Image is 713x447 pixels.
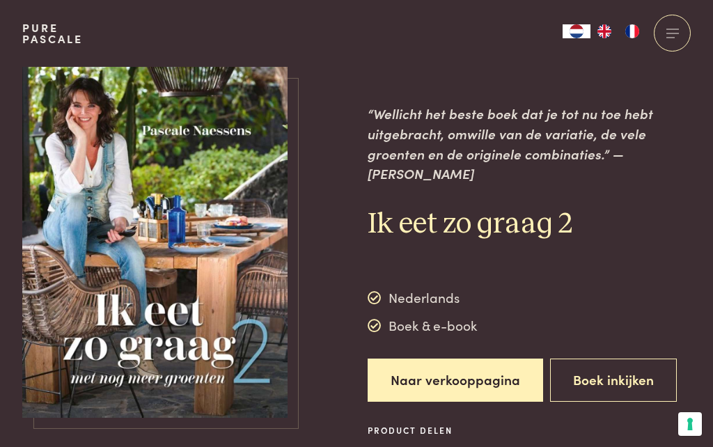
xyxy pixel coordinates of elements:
[563,24,590,38] div: Language
[368,359,543,402] a: Naar verkooppagina
[368,206,691,243] h2: Ik eet zo graag 2
[590,24,646,38] ul: Language list
[563,24,590,38] a: NL
[590,24,618,38] a: EN
[563,24,646,38] aside: Language selected: Nederlands
[618,24,646,38] a: FR
[678,412,702,436] button: Uw voorkeuren voor toestemming voor trackingtechnologieën
[368,288,477,308] div: Nederlands
[550,359,677,402] button: Boek inkijken
[22,22,83,45] a: PurePascale
[22,67,288,418] img: https://admin.purepascale.com/wp-content/uploads/2022/12/pascale-naessens-ik-eet-zo-graag-2.jpeg
[368,424,468,437] span: Product delen
[368,315,477,336] div: Boek & e-book
[368,104,691,184] p: “Wellicht het beste boek dat je tot nu toe hebt uitgebracht, omwille van de variatie, de vele gro...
